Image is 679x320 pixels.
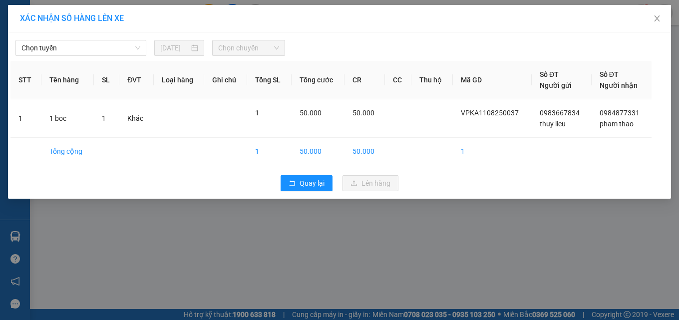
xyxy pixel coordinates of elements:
span: Người nhận [600,81,638,89]
span: Chọn tuyến [21,40,140,55]
td: 1 boc [41,99,94,138]
span: 50.000 [352,109,374,117]
td: 1 [453,138,532,165]
span: rollback [289,180,296,188]
span: Quay lại [300,178,325,189]
span: 0984877331 [600,109,640,117]
th: SL [94,61,119,99]
th: Loại hàng [154,61,205,99]
td: 1 [247,138,292,165]
span: Số ĐT [540,70,559,78]
td: 50.000 [292,138,344,165]
span: Số ĐT [600,70,619,78]
span: thuy lieu [540,120,566,128]
td: Tổng cộng [41,138,94,165]
td: Khác [119,99,153,138]
th: ĐVT [119,61,153,99]
th: Tên hàng [41,61,94,99]
span: 1 [255,109,259,117]
button: uploadLên hàng [342,175,398,191]
input: 11/08/2025 [160,42,189,53]
button: rollbackQuay lại [281,175,333,191]
th: Mã GD [453,61,532,99]
span: close [653,14,661,22]
span: 1 [102,114,106,122]
td: 1 [10,99,41,138]
th: Tổng cước [292,61,344,99]
span: 50.000 [300,109,322,117]
th: Ghi chú [204,61,247,99]
span: Chọn chuyến [218,40,279,55]
th: STT [10,61,41,99]
th: CR [344,61,385,99]
th: CC [385,61,411,99]
th: Thu hộ [411,61,452,99]
th: Tổng SL [247,61,292,99]
span: pham thao [600,120,634,128]
span: 0983667834 [540,109,580,117]
span: VPKA1108250037 [461,109,519,117]
td: 50.000 [344,138,385,165]
button: Close [643,5,671,33]
span: XÁC NHẬN SỐ HÀNG LÊN XE [20,13,124,23]
span: Người gửi [540,81,572,89]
